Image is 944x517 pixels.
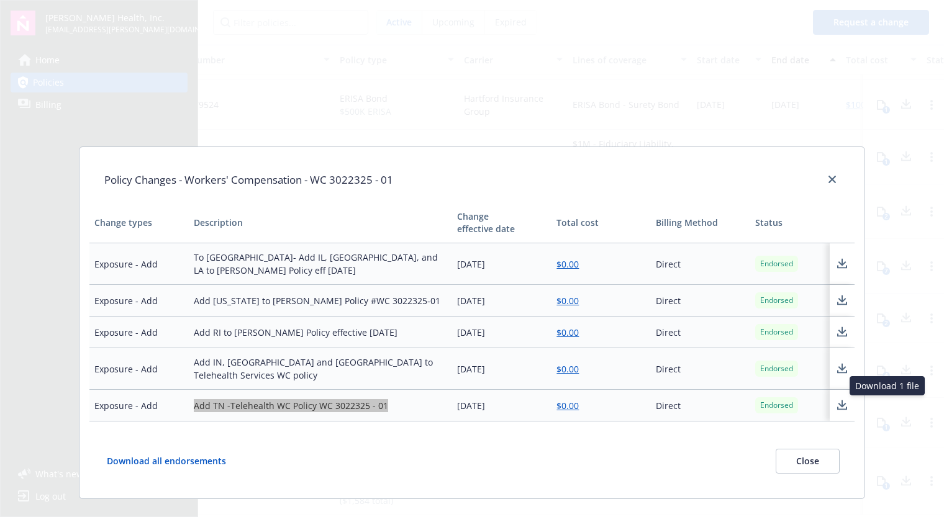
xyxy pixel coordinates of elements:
span: Endorsed [760,326,793,338]
span: Endorsed [760,295,793,306]
h1: Policy Changes - Workers' Compensation - WC 3022325 - 01 [104,172,393,188]
span: Endorsed [760,400,793,411]
td: Exposure - Add [89,243,189,285]
span: Endorsed [760,258,793,269]
td: Exposure - Add [89,390,189,421]
td: Add [US_STATE] to [PERSON_NAME] Policy #WC 3022325-01 [189,285,453,317]
div: effective date [457,223,547,235]
td: [DATE] [452,317,551,348]
th: Description [189,203,453,243]
td: [DATE] [452,390,551,421]
td: Direct [651,390,750,421]
td: Add IN, [GEOGRAPHIC_DATA] and [GEOGRAPHIC_DATA] to Telehealth Services WC policy [189,348,453,390]
button: Close [776,449,840,474]
a: $0.00 [556,295,579,307]
td: Direct [651,317,750,348]
a: $0.00 [556,258,579,270]
td: Direct [651,243,750,285]
td: Direct [651,285,750,317]
th: Billing Method [651,203,750,243]
span: Endorsed [760,363,793,374]
th: Status [750,203,830,243]
th: Change types [89,203,189,243]
td: Add RI to [PERSON_NAME] Policy effective [DATE] [189,317,453,348]
div: Download 1 file [850,376,925,395]
a: $0.00 [556,363,579,375]
a: $0.00 [556,326,579,338]
button: Download all endorsements [104,449,246,474]
td: Add TN -Telehealth WC Policy WC 3022325 - 01 [189,390,453,421]
td: [DATE] [452,243,551,285]
th: Total cost [551,203,651,243]
td: Direct [651,348,750,390]
td: Exposure - Add [89,285,189,317]
td: [DATE] [452,285,551,317]
td: To [GEOGRAPHIC_DATA]- Add IL, [GEOGRAPHIC_DATA], and LA to [PERSON_NAME] Policy eff [DATE] [189,243,453,285]
td: Exposure - Add [89,317,189,348]
td: Exposure - Add [89,348,189,390]
th: Change [452,203,551,243]
a: close [825,172,840,187]
a: $0.00 [556,400,579,411]
td: [DATE] [452,348,551,390]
